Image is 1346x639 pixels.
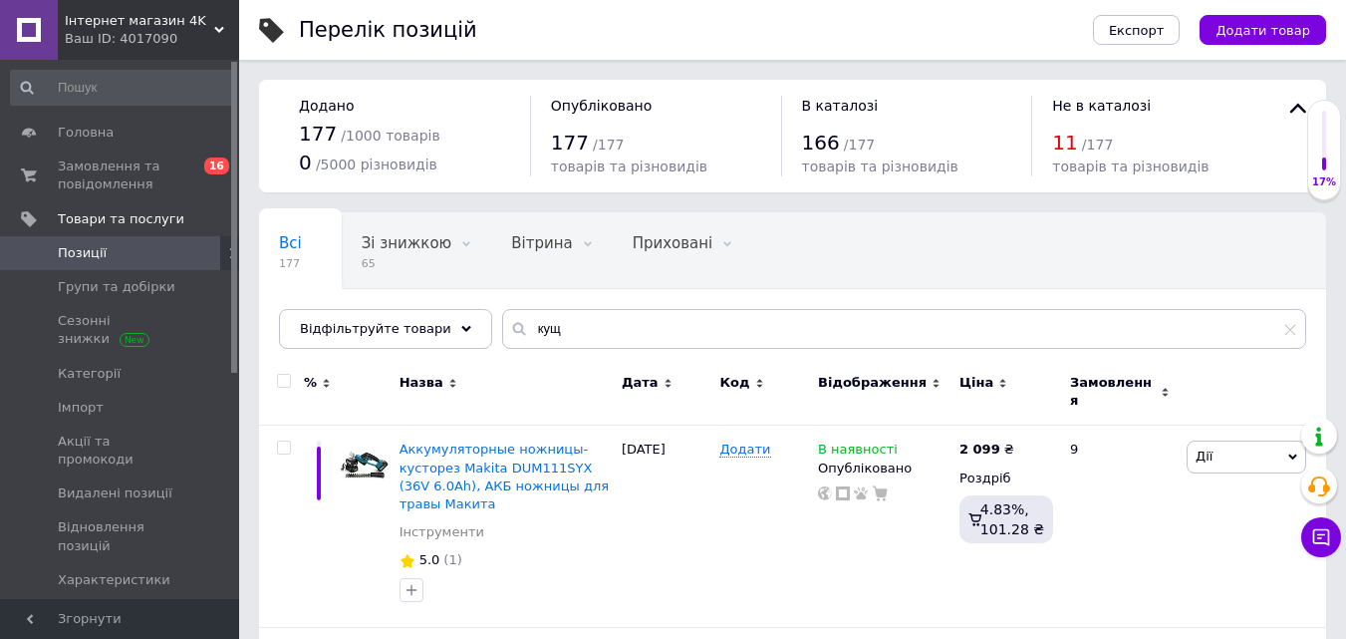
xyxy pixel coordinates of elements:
span: 177 [279,256,302,271]
button: Додати товар [1200,15,1326,45]
div: [DATE] [617,426,715,628]
span: / 177 [1082,137,1113,153]
span: Відфільтруйте товари [300,321,451,336]
span: Приховані [633,234,713,252]
span: Видалені позиції [58,484,172,502]
span: Не в каталозі [1052,98,1151,114]
span: Товари та послуги [58,210,184,228]
a: Інструменти [400,523,484,541]
span: Інтернет магазин 4K [65,12,214,30]
span: Відображення [818,374,927,392]
span: Дата [622,374,659,392]
span: / 5000 різновидів [316,157,437,172]
span: Групи та добірки [58,278,175,296]
span: товарів та різновидів [551,159,707,174]
span: 5.0 [419,552,440,567]
span: / 177 [593,137,624,153]
span: Додати товар [1215,23,1310,38]
span: 11 [1052,131,1077,155]
span: Дії [1196,449,1212,464]
span: Опубліковано [551,98,653,114]
span: товарів та різновидів [802,159,958,174]
div: Ваш ID: 4017090 [65,30,239,48]
span: Назва [400,374,443,392]
span: / 1000 товарів [341,128,439,144]
div: Опубліковано [818,460,949,478]
div: ₴ [959,441,1014,459]
span: Замовлення та повідомлення [58,158,184,193]
span: Код [719,374,749,392]
span: Вітрина [511,234,572,252]
span: Опубліковані [279,310,383,328]
span: % [304,374,317,392]
div: 17% [1308,175,1340,189]
span: (1) [443,552,461,567]
img: Аккумуляторные ножницы-кусторез Makita DUM111SYX (36V 6.0Ah), АКБ ножницы для травы Макита [339,441,390,491]
span: Позиції [58,244,107,262]
span: Зі знижкою [362,234,451,252]
span: Всі [279,234,302,252]
span: Характеристики [58,571,170,589]
div: Перелік позицій [299,20,477,41]
span: Експорт [1109,23,1165,38]
span: Відновлення позицій [58,518,184,554]
button: Чат з покупцем [1301,517,1341,557]
span: Сезонні знижки [58,312,184,348]
input: Пошук [10,70,235,106]
button: Експорт [1093,15,1181,45]
div: Роздріб [959,470,1053,487]
span: Категорії [58,365,121,383]
span: товарів та різновидів [1052,159,1209,174]
span: 16 [204,158,229,174]
span: 4.83%, 101.28 ₴ [980,501,1044,537]
span: 65 [362,256,451,271]
span: 0 [299,151,312,174]
span: 177 [551,131,589,155]
div: 9 [1058,426,1182,628]
span: Імпорт [58,399,104,417]
a: Аккумуляторные ножницы-кусторез Makita DUM111SYX (36V 6.0Ah), АКБ ножницы для травы Макита [400,442,609,511]
span: 166 [802,131,840,155]
span: В каталозі [802,98,879,114]
span: Замовлення [1070,374,1156,410]
span: Акції та промокоди [58,433,184,469]
b: 2 099 [959,442,1000,457]
span: 177 [299,122,337,146]
input: Пошук по назві позиції, артикулу і пошуковим запитам [502,309,1306,349]
span: Додати [719,442,770,458]
span: Ціна [959,374,993,392]
span: Додано [299,98,354,114]
span: / 177 [844,137,875,153]
span: В наявності [818,442,898,463]
span: Головна [58,124,114,142]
